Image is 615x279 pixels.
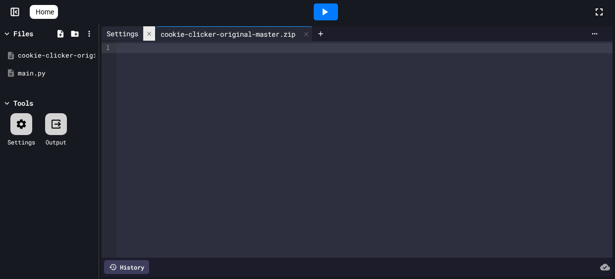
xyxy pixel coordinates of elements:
[102,43,112,53] div: 1
[102,26,156,41] div: Settings
[13,98,33,108] div: Tools
[104,260,149,274] div: History
[156,29,300,39] div: cookie-clicker-original-master.zip
[102,28,143,39] div: Settings
[36,7,54,17] span: Home
[156,26,313,41] div: cookie-clicker-original-master.zip
[18,51,95,61] div: cookie-clicker-original-master.zip
[13,28,33,39] div: Files
[7,138,35,146] div: Settings
[18,69,95,78] div: main.py
[46,138,66,146] div: Output
[30,5,58,19] a: Home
